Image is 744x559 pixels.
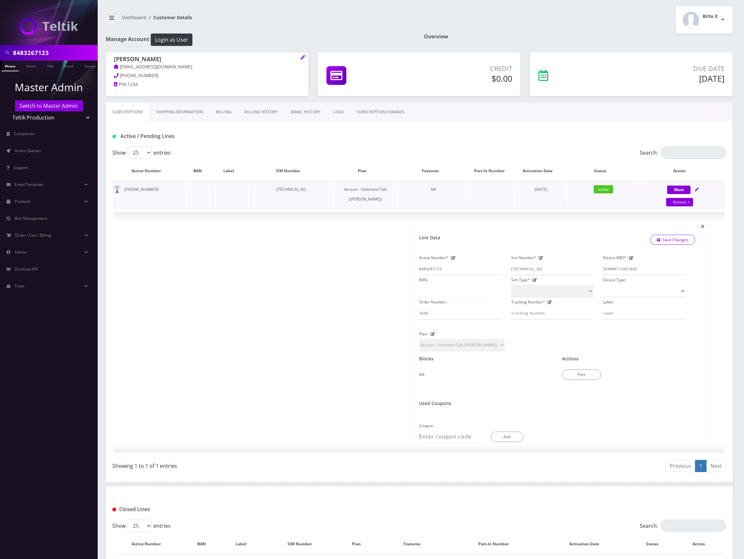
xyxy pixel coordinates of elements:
[127,520,152,532] select: Showentries
[408,74,512,83] h5: $0.00
[14,165,28,170] span: Support
[419,329,428,339] label: Plan:
[640,520,726,532] label: Search:
[113,186,121,194] img: default.png
[706,460,726,472] a: Next
[20,18,78,35] img: Teltik Production
[127,81,138,87] span: 1234
[562,370,601,380] button: Port
[419,263,501,275] input: Active Number
[15,182,43,187] span: Email Template
[15,232,51,238] span: Order / Cart / Billing
[676,7,733,34] button: Brite X
[397,181,470,207] td: NA
[334,181,397,207] td: Verizon - Unlimited Talk ([PERSON_NAME])
[419,253,449,263] label: Active Number
[567,161,640,180] th: Status: activate to sort column ascending
[209,103,238,121] a: Billing
[334,161,397,180] th: Plan: activate to sort column ascending
[112,508,116,511] img: Closed Lines
[149,35,192,43] a: Login as User
[535,187,547,192] span: [DATE]
[543,535,632,553] th: Activation Date: activate to sort column ascending
[61,61,77,71] a: Email
[112,520,171,532] label: Show entries
[150,103,209,121] a: Shipping Information
[661,520,726,532] input: Search:
[419,421,433,431] label: Coupon
[604,74,724,83] h5: [DATE]
[106,103,150,121] a: Subscriptions
[695,460,707,472] a: 1
[633,535,678,553] th: Status: activate to sort column ascending
[122,14,146,21] a: Dashboard
[511,253,536,263] label: Sim Number
[603,307,685,319] input: Label
[419,431,478,443] input: Enter coupon code
[15,266,37,272] span: Go Know API
[661,147,726,159] input: Search:
[216,161,248,180] th: Label: activate to sort column ascending
[15,283,24,289] span: Tools
[249,181,334,207] td: [TECHNICAL_ID]
[151,34,192,46] button: Login as User
[81,61,103,71] a: Company
[113,181,186,207] td: [PHONE_NUMBER]
[397,161,470,180] th: Features: activate to sort column ascending
[511,307,593,319] input: Tracking Number
[284,103,327,121] a: EMAIL HISTORY
[146,14,192,21] li: Customer Details
[112,135,116,138] img: Active / Pending Lines
[640,147,726,159] label: Search:
[266,535,341,553] th: SIM Number: activate to sort column ascending
[15,199,31,204] span: Products
[419,275,428,285] label: BAN:
[594,185,613,193] span: active
[112,506,310,512] h1: Closed Lines
[666,198,693,206] a: Actions
[562,356,579,362] h1: Actions
[452,535,542,553] th: Port-In Number: activate to sort column ascending
[15,249,26,255] span: Admin
[419,297,448,307] label: Order Number :
[187,535,223,553] th: BAN: activate to sort column ascending
[44,61,56,71] a: SIM
[667,186,691,194] button: More
[511,263,593,275] input: Sim Number
[666,460,695,472] a: Previous
[350,103,411,121] a: SUBSCRIPTION CHANGES
[419,401,452,406] h1: Used Coupons
[379,535,452,553] th: Features: activate to sort column ascending
[15,100,83,111] a: Switch to Master Admin
[640,161,725,180] th: Action: activate to sort column ascending
[249,161,334,180] th: SIM Number: activate to sort column ascending
[491,432,524,442] button: Add
[341,535,378,553] th: Plan: activate to sort column ascending
[112,459,414,470] div: Showing 1 to 1 of 1 entries
[15,148,41,153] span: Action Queues
[14,131,35,136] span: Companies
[419,356,434,362] h1: Blocks
[408,64,512,74] p: Credit
[127,147,152,159] select: Showentries
[424,34,733,40] h1: Overview
[2,61,19,71] a: Phone
[112,147,171,159] label: Show entries
[515,161,566,180] th: Activation Date: activate to sort column ascending
[106,34,414,46] h1: Manage Account
[679,535,725,553] th: Action : activate to sort column ascending
[238,103,284,121] a: Billing History
[114,64,192,70] a: [EMAIL_ADDRESS][DOMAIN_NAME]
[603,253,626,263] label: Device IMEI
[187,161,215,180] th: BAN: activate to sort column ascending
[13,47,96,59] input: Search in Company
[703,14,718,19] h2: Brite X
[419,307,501,319] input: Order Number
[23,61,39,71] a: Name
[604,64,724,74] p: Due Date
[603,275,626,285] label: Device Type:
[650,235,695,245] a: Save Changes
[114,81,127,88] a: PIN:
[112,133,310,139] h1: Active / Pending Lines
